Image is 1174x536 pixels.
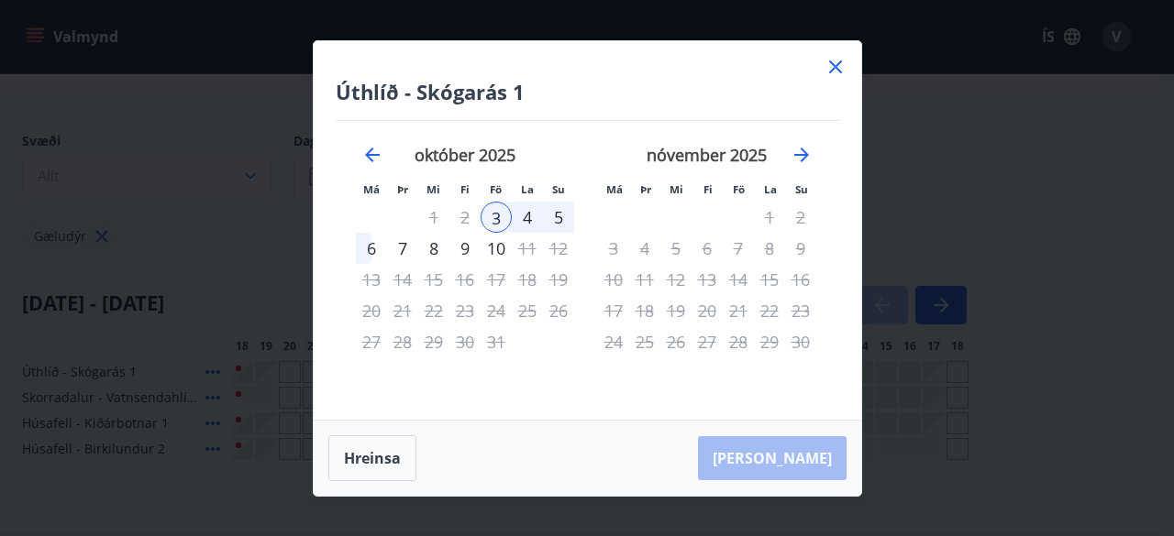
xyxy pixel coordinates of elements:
td: Not available. föstudagur, 7. nóvember 2025 [723,233,754,264]
td: Not available. fimmtudagur, 6. nóvember 2025 [692,233,723,264]
td: Not available. sunnudagur, 16. nóvember 2025 [785,264,816,295]
small: Mi [670,182,683,196]
td: Selected as start date. föstudagur, 3. október 2025 [481,202,512,233]
td: Choose sunnudagur, 5. október 2025 as your check-out date. It’s available. [543,202,574,233]
td: Not available. þriðjudagur, 25. nóvember 2025 [629,326,660,357]
td: Not available. mánudagur, 13. október 2025 [356,264,387,295]
td: Not available. mánudagur, 20. október 2025 [356,295,387,326]
h4: Úthlíð - Skógarás 1 [336,78,839,105]
td: Not available. mánudagur, 27. október 2025 [356,326,387,357]
td: Not available. laugardagur, 11. október 2025 [512,233,543,264]
td: Not available. sunnudagur, 30. nóvember 2025 [785,326,816,357]
td: Not available. föstudagur, 28. nóvember 2025 [723,326,754,357]
button: Hreinsa [328,435,416,481]
small: La [764,182,777,196]
div: Calendar [336,121,839,398]
td: Not available. þriðjudagur, 11. nóvember 2025 [629,264,660,295]
td: Not available. miðvikudagur, 22. október 2025 [418,295,449,326]
div: 6 [356,233,387,264]
div: 7 [387,233,418,264]
td: Not available. sunnudagur, 26. október 2025 [543,295,574,326]
td: Not available. mánudagur, 10. nóvember 2025 [598,264,629,295]
div: Aðeins útritun í boði [723,233,754,264]
div: Aðeins innritun í boði [481,202,512,233]
small: Má [606,182,623,196]
td: Not available. föstudagur, 31. október 2025 [481,326,512,357]
td: Not available. sunnudagur, 9. nóvember 2025 [785,233,816,264]
td: Not available. laugardagur, 29. nóvember 2025 [754,326,785,357]
small: La [521,182,534,196]
div: 9 [449,233,481,264]
td: Not available. laugardagur, 15. nóvember 2025 [754,264,785,295]
small: Þr [397,182,408,196]
td: Not available. mánudagur, 3. nóvember 2025 [598,233,629,264]
strong: október 2025 [415,144,515,166]
td: Choose föstudagur, 10. október 2025 as your check-out date. It’s available. [481,233,512,264]
td: Choose miðvikudagur, 8. október 2025 as your check-out date. It’s available. [418,233,449,264]
small: Má [363,182,380,196]
td: Not available. föstudagur, 24. október 2025 [481,295,512,326]
div: Aðeins útritun í boði [481,233,512,264]
small: Fi [460,182,470,196]
td: Not available. laugardagur, 8. nóvember 2025 [754,233,785,264]
td: Not available. miðvikudagur, 19. nóvember 2025 [660,295,692,326]
div: 4 [512,202,543,233]
td: Not available. föstudagur, 21. nóvember 2025 [723,295,754,326]
td: Not available. fimmtudagur, 16. október 2025 [449,264,481,295]
td: Choose mánudagur, 6. október 2025 as your check-out date. It’s available. [356,233,387,264]
small: Mi [426,182,440,196]
td: Not available. sunnudagur, 12. október 2025 [543,233,574,264]
div: Aðeins útritun í boði [481,295,512,326]
small: Su [552,182,565,196]
td: Not available. laugardagur, 25. október 2025 [512,295,543,326]
td: Not available. laugardagur, 18. október 2025 [512,264,543,295]
div: 8 [418,233,449,264]
td: Not available. miðvikudagur, 5. nóvember 2025 [660,233,692,264]
td: Not available. þriðjudagur, 28. október 2025 [387,326,418,357]
td: Not available. mánudagur, 17. nóvember 2025 [598,295,629,326]
td: Not available. þriðjudagur, 21. október 2025 [387,295,418,326]
td: Not available. miðvikudagur, 1. október 2025 [418,202,449,233]
td: Not available. miðvikudagur, 29. október 2025 [418,326,449,357]
td: Not available. miðvikudagur, 15. október 2025 [418,264,449,295]
div: Move forward to switch to the next month. [791,144,813,166]
td: Not available. sunnudagur, 19. október 2025 [543,264,574,295]
td: Not available. sunnudagur, 2. nóvember 2025 [785,202,816,233]
td: Not available. sunnudagur, 23. nóvember 2025 [785,295,816,326]
td: Not available. fimmtudagur, 23. október 2025 [449,295,481,326]
div: 5 [543,202,574,233]
small: Su [795,182,808,196]
td: Not available. þriðjudagur, 14. október 2025 [387,264,418,295]
td: Not available. fimmtudagur, 30. október 2025 [449,326,481,357]
strong: nóvember 2025 [647,144,767,166]
td: Not available. föstudagur, 17. október 2025 [481,264,512,295]
td: Not available. fimmtudagur, 2. október 2025 [449,202,481,233]
div: Aðeins útritun í boði [723,326,754,357]
small: Fö [733,182,745,196]
small: Fi [703,182,713,196]
div: Aðeins útritun í boði [481,264,512,295]
td: Not available. mánudagur, 24. nóvember 2025 [598,326,629,357]
td: Not available. laugardagur, 22. nóvember 2025 [754,295,785,326]
td: Not available. miðvikudagur, 12. nóvember 2025 [660,264,692,295]
td: Choose laugardagur, 4. október 2025 as your check-out date. It’s available. [512,202,543,233]
td: Not available. fimmtudagur, 27. nóvember 2025 [692,326,723,357]
td: Not available. laugardagur, 1. nóvember 2025 [754,202,785,233]
td: Choose þriðjudagur, 7. október 2025 as your check-out date. It’s available. [387,233,418,264]
td: Not available. fimmtudagur, 13. nóvember 2025 [692,264,723,295]
td: Not available. föstudagur, 14. nóvember 2025 [723,264,754,295]
td: Not available. fimmtudagur, 20. nóvember 2025 [692,295,723,326]
td: Not available. þriðjudagur, 4. nóvember 2025 [629,233,660,264]
small: Fö [490,182,502,196]
td: Choose fimmtudagur, 9. október 2025 as your check-out date. It’s available. [449,233,481,264]
td: Not available. miðvikudagur, 26. nóvember 2025 [660,326,692,357]
td: Not available. þriðjudagur, 18. nóvember 2025 [629,295,660,326]
small: Þr [640,182,651,196]
div: Move backward to switch to the previous month. [361,144,383,166]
